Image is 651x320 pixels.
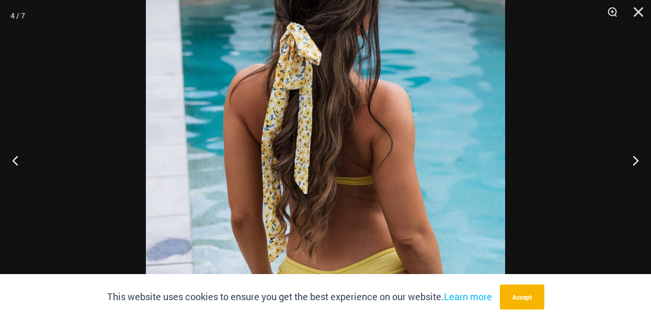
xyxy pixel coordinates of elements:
div: 4 / 7 [10,8,25,23]
button: Accept [500,285,544,310]
button: Next [612,134,651,186]
p: This website uses cookies to ensure you get the best experience on our website. [107,289,492,305]
a: Learn more [444,290,492,303]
